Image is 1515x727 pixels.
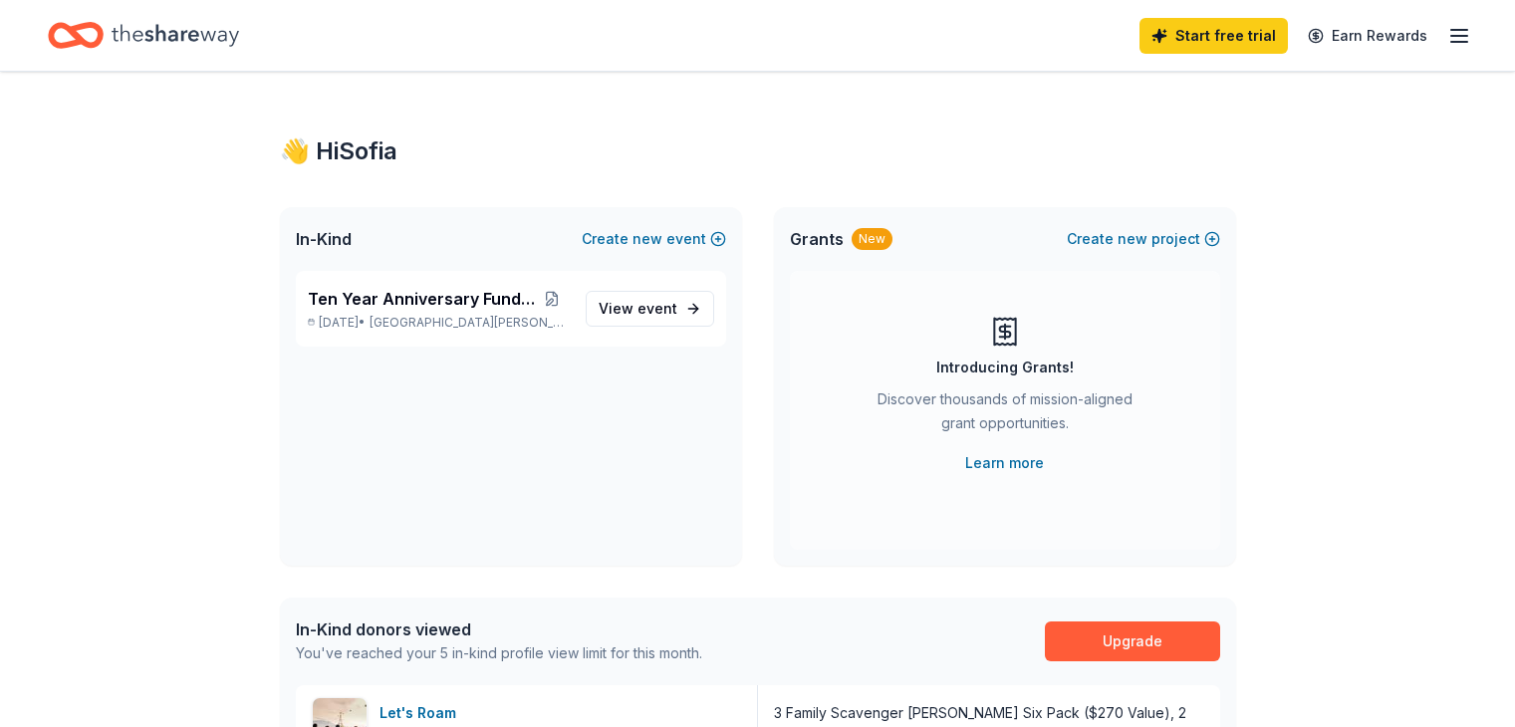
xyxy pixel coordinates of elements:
div: New [852,228,892,250]
span: In-Kind [296,227,352,251]
button: Createnewproject [1067,227,1220,251]
div: 👋 Hi Sofia [280,135,1236,167]
span: event [637,300,677,317]
a: Learn more [965,451,1044,475]
div: Discover thousands of mission-aligned grant opportunities. [870,387,1140,443]
a: Earn Rewards [1296,18,1439,54]
a: Upgrade [1045,621,1220,661]
button: Createnewevent [582,227,726,251]
span: [GEOGRAPHIC_DATA][PERSON_NAME], [GEOGRAPHIC_DATA] [370,315,569,331]
div: Let's Roam [379,701,464,725]
span: View [599,297,677,321]
div: You've reached your 5 in-kind profile view limit for this month. [296,641,702,665]
a: View event [586,291,714,327]
a: Start free trial [1139,18,1288,54]
p: [DATE] • [308,315,570,331]
span: Grants [790,227,844,251]
span: new [1118,227,1147,251]
span: new [632,227,662,251]
a: Home [48,12,239,59]
span: Ten Year Anniversary Fundraiser [308,287,535,311]
div: Introducing Grants! [936,356,1074,379]
div: In-Kind donors viewed [296,617,702,641]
